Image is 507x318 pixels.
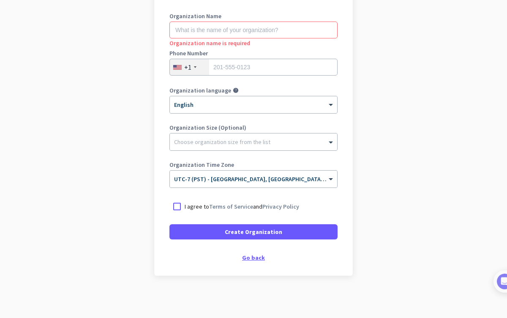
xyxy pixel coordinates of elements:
[262,203,299,210] a: Privacy Policy
[169,162,338,168] label: Organization Time Zone
[225,228,282,236] span: Create Organization
[209,203,253,210] a: Terms of Service
[169,22,338,38] input: What is the name of your organization?
[184,63,191,71] div: +1
[169,39,250,47] span: Organization name is required
[169,13,338,19] label: Organization Name
[169,87,231,93] label: Organization language
[169,224,338,239] button: Create Organization
[169,59,338,76] input: 201-555-0123
[169,255,338,261] div: Go back
[185,202,299,211] p: I agree to and
[169,50,338,56] label: Phone Number
[169,125,338,130] label: Organization Size (Optional)
[233,87,239,93] i: help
